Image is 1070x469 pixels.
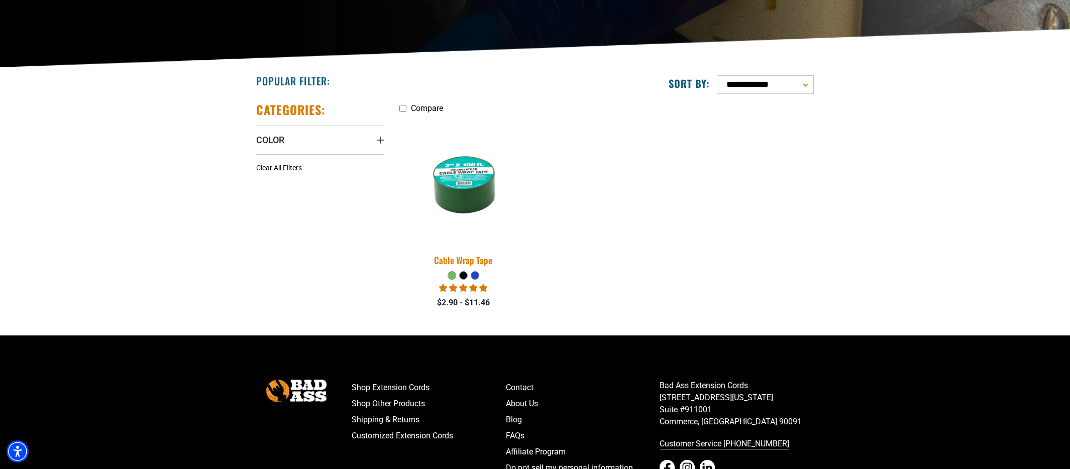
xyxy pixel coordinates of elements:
a: Contact [506,380,660,396]
a: Customized Extension Cords [352,428,506,444]
img: Bad Ass Extension Cords [266,380,327,402]
h2: Popular Filter: [256,74,330,87]
a: Affiliate Program [506,444,660,460]
a: Blog [506,412,660,428]
img: Green [393,116,534,245]
h2: Categories: [256,102,326,118]
a: FAQs [506,428,660,444]
label: Sort by: [669,77,710,90]
span: Clear All Filters [256,164,302,172]
a: Shop Other Products [352,396,506,412]
span: Color [256,134,284,146]
a: Green Cable Wrap Tape [399,118,527,271]
a: About Us [506,396,660,412]
p: Bad Ass Extension Cords [STREET_ADDRESS][US_STATE] Suite #911001 Commerce, [GEOGRAPHIC_DATA] 90091 [660,380,814,428]
a: Shipping & Returns [352,412,506,428]
a: call 833-674-1699 [660,436,814,452]
a: Clear All Filters [256,163,306,173]
a: Shop Extension Cords [352,380,506,396]
span: Compare [411,103,443,113]
div: Cable Wrap Tape [399,256,527,265]
span: 5.00 stars [439,283,487,293]
div: $2.90 - $11.46 [399,297,527,309]
div: Accessibility Menu [7,440,29,462]
summary: Color [256,126,384,154]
